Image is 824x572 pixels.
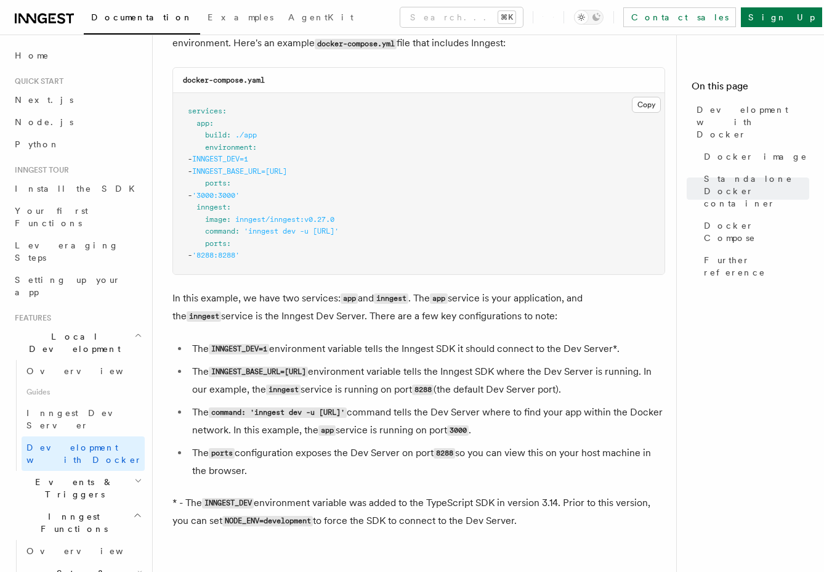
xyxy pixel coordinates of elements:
[741,7,822,27] a: Sign Up
[498,11,515,23] kbd: ⌘K
[10,133,145,155] a: Python
[699,214,809,249] a: Docker Compose
[26,366,153,376] span: Overview
[10,330,134,355] span: Local Development
[187,311,221,322] code: inngest
[200,4,281,33] a: Examples
[26,443,142,465] span: Development with Docker
[699,145,809,168] a: Docker image
[15,275,121,297] span: Setting up your app
[692,99,809,145] a: Development with Docker
[10,200,145,234] a: Your first Functions
[15,184,142,194] span: Install the SDK
[192,191,240,200] span: '3000:3000'
[205,227,235,235] span: command
[281,4,361,33] a: AgentKit
[10,234,145,269] a: Leveraging Steps
[235,227,240,235] span: :
[10,510,133,535] span: Inngest Functions
[188,363,665,399] li: The environment variable tells the Inngest SDK where the Dev Server is running. In our example, t...
[227,203,231,211] span: :
[697,104,809,141] span: Development with Docker
[699,168,809,214] a: Standalone Docker container
[209,448,235,459] code: ports
[15,49,49,62] span: Home
[188,191,192,200] span: -
[26,408,132,430] span: Inngest Dev Server
[704,219,809,244] span: Docker Compose
[188,251,192,259] span: -
[209,344,269,354] code: INNGEST_DEV=1
[412,385,434,395] code: 8288
[692,79,809,99] h4: On this page
[235,215,334,224] span: inngest/inngest:v0.27.0
[699,249,809,284] a: Further reference
[10,165,69,175] span: Inngest tour
[266,385,301,395] code: inngest
[341,293,358,304] code: app
[10,111,145,133] a: Node.js
[227,215,231,224] span: :
[196,119,209,128] span: app
[205,131,227,139] span: build
[209,407,347,418] code: command: 'inngest dev -u [URL]'
[172,290,665,325] p: In this example, we have two services: and . The service is your application, and the service is ...
[288,12,353,22] span: AgentKit
[84,4,200,35] a: Documentation
[208,12,273,22] span: Examples
[252,143,257,152] span: :
[227,131,231,139] span: :
[222,107,227,115] span: :
[400,7,523,27] button: Search...⌘K
[188,404,665,439] li: The command tells the Dev Server where to find your app within the Docker network. In this exampl...
[22,540,145,562] a: Overview
[15,206,88,228] span: Your first Functions
[235,131,257,139] span: ./app
[315,39,397,49] code: docker-compose.yml
[205,215,227,224] span: image
[10,89,145,111] a: Next.js
[447,425,469,436] code: 3000
[10,325,145,360] button: Local Development
[205,179,227,187] span: ports
[205,143,252,152] span: environment
[15,95,73,105] span: Next.js
[205,239,227,248] span: ports
[704,150,807,163] span: Docker image
[192,155,248,163] span: INNGEST_DEV=1
[374,293,408,304] code: inngest
[222,516,313,526] code: NODE_ENV=development
[188,167,192,176] span: -
[209,367,308,377] code: INNGEST_BASE_URL=[URL]
[22,436,145,471] a: Development with Docker
[22,360,145,382] a: Overview
[22,402,145,436] a: Inngest Dev Server
[227,239,231,248] span: :
[10,476,134,501] span: Events & Triggers
[10,313,51,323] span: Features
[10,360,145,471] div: Local Development
[15,117,73,127] span: Node.js
[188,107,222,115] span: services
[10,471,145,505] button: Events & Triggers
[10,269,145,303] a: Setting up your app
[10,76,63,86] span: Quick start
[434,448,455,459] code: 8288
[318,425,336,436] code: app
[10,505,145,540] button: Inngest Functions
[202,498,254,509] code: INNGEST_DEV
[22,382,145,402] span: Guides
[244,227,339,235] span: 'inngest dev -u [URL]'
[183,76,265,84] code: docker-compose.yaml
[91,12,193,22] span: Documentation
[704,173,809,210] span: Standalone Docker container
[15,139,60,149] span: Python
[10,44,145,67] a: Home
[188,155,192,163] span: -
[430,293,447,304] code: app
[632,97,661,113] button: Copy
[26,546,153,556] span: Overview
[172,494,665,530] p: * - The environment variable was added to the TypeScript SDK in version 3.14. Prior to this versi...
[188,340,665,358] li: The environment variable tells the Inngest SDK it should connect to the Dev Server*.
[192,167,287,176] span: INNGEST_BASE_URL=[URL]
